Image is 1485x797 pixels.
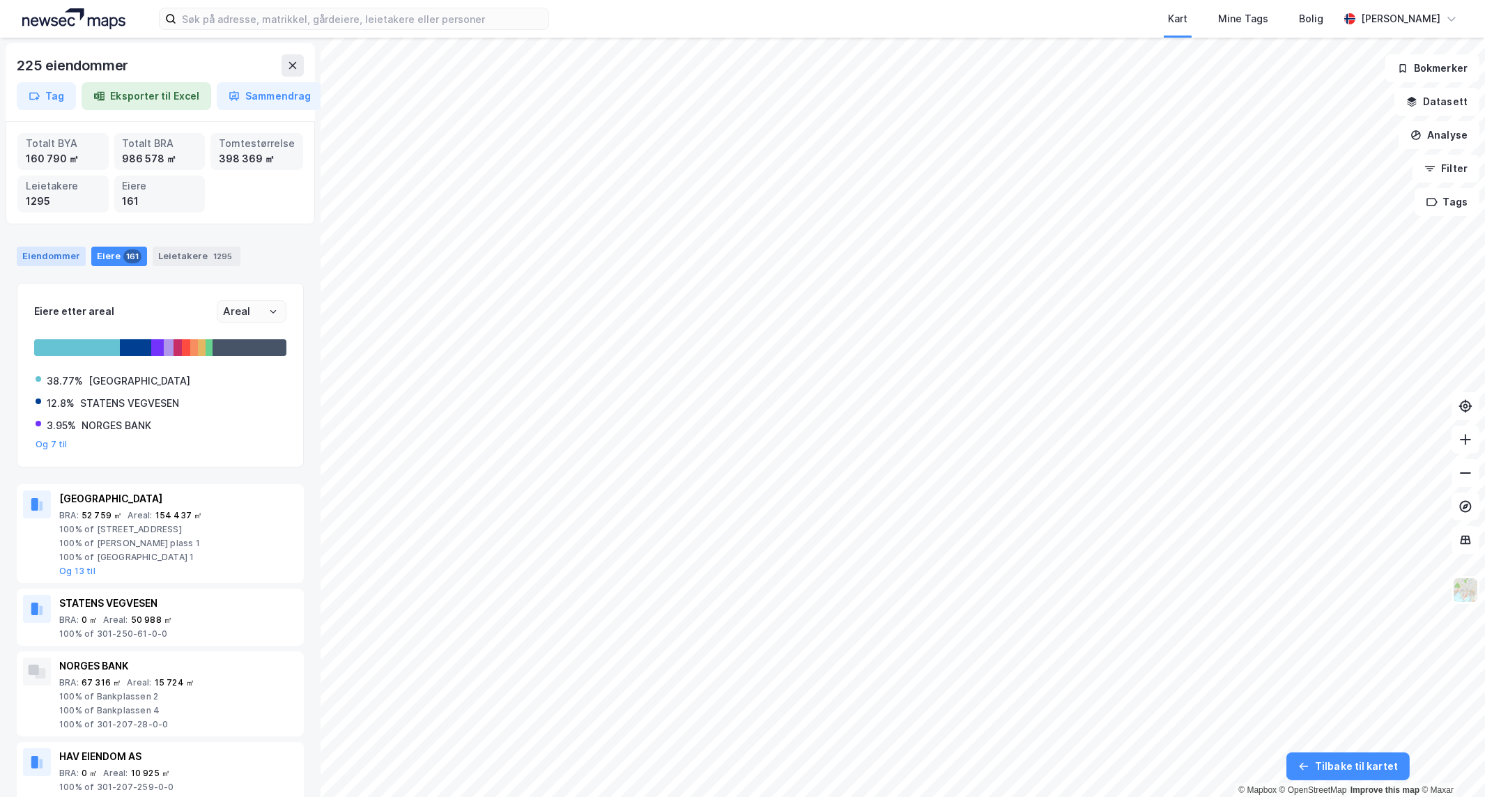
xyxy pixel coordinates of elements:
[1399,121,1479,149] button: Analyse
[103,768,128,779] div: Areal :
[59,782,298,793] div: 100% of 301-207-259-0-0
[219,136,295,151] div: Tomtestørrelse
[1385,54,1479,82] button: Bokmerker
[22,8,125,29] img: logo.a4113a55bc3d86da70a041830d287a7e.svg
[59,595,298,612] div: STATENS VEGVESEN
[36,439,68,450] button: Og 7 til
[59,677,79,688] div: BRA :
[123,151,197,167] div: 986 578 ㎡
[217,82,323,110] button: Sammendrag
[59,524,298,535] div: 100% of [STREET_ADDRESS]
[59,614,79,626] div: BRA :
[59,490,298,507] div: [GEOGRAPHIC_DATA]
[155,677,195,688] div: 15 724 ㎡
[128,510,152,521] div: Areal :
[1238,785,1277,795] a: Mapbox
[1168,10,1187,27] div: Kart
[59,538,298,549] div: 100% of [PERSON_NAME] plass 1
[82,768,98,779] div: 0 ㎡
[82,677,122,688] div: 67 316 ㎡
[82,417,151,434] div: NORGES BANK
[91,247,147,266] div: Eiere
[80,395,179,412] div: STATENS VEGVESEN
[131,768,171,779] div: 10 925 ㎡
[1351,785,1419,795] a: Improve this map
[127,677,151,688] div: Areal :
[82,82,211,110] button: Eksporter til Excel
[210,249,235,263] div: 1295
[47,417,76,434] div: 3.95%
[89,373,190,389] div: [GEOGRAPHIC_DATA]
[155,510,203,521] div: 154 437 ㎡
[1299,10,1323,27] div: Bolig
[82,614,98,626] div: 0 ㎡
[47,395,75,412] div: 12.8%
[59,628,298,640] div: 100% of 301-250-61-0-0
[123,249,141,263] div: 161
[59,552,298,563] div: 100% of [GEOGRAPHIC_DATA] 1
[1286,752,1410,780] button: Tilbake til kartet
[34,303,217,320] div: Eiere etter areal
[103,614,128,626] div: Areal :
[123,178,197,194] div: Eiere
[59,768,79,779] div: BRA :
[153,247,240,266] div: Leietakere
[59,658,298,674] div: NORGES BANK
[59,748,298,765] div: HAV EIENDOM AS
[26,151,100,167] div: 160 790 ㎡
[1415,188,1479,216] button: Tags
[176,8,548,29] input: Søk på adresse, matrikkel, gårdeiere, leietakere eller personer
[123,136,197,151] div: Totalt BRA
[1279,785,1347,795] a: OpenStreetMap
[26,194,100,209] div: 1295
[1394,88,1479,116] button: Datasett
[268,306,279,317] button: Open
[217,301,286,322] input: ClearOpen
[59,566,95,577] button: Og 13 til
[1413,155,1479,183] button: Filter
[219,151,295,167] div: 398 369 ㎡
[1452,577,1479,603] img: Z
[123,194,197,209] div: 161
[131,614,173,626] div: 50 988 ㎡
[1218,10,1268,27] div: Mine Tags
[17,82,76,110] button: Tag
[59,705,298,716] div: 100% of Bankplassen 4
[26,136,100,151] div: Totalt BYA
[59,719,298,730] div: 100% of 301-207-28-0-0
[17,247,86,266] div: Eiendommer
[17,54,131,77] div: 225 eiendommer
[59,510,79,521] div: BRA :
[26,178,100,194] div: Leietakere
[59,691,298,702] div: 100% of Bankplassen 2
[1415,730,1485,797] div: Kontrollprogram for chat
[1361,10,1440,27] div: [PERSON_NAME]
[47,373,83,389] div: 38.77%
[1415,730,1485,797] iframe: Chat Widget
[82,510,123,521] div: 52 759 ㎡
